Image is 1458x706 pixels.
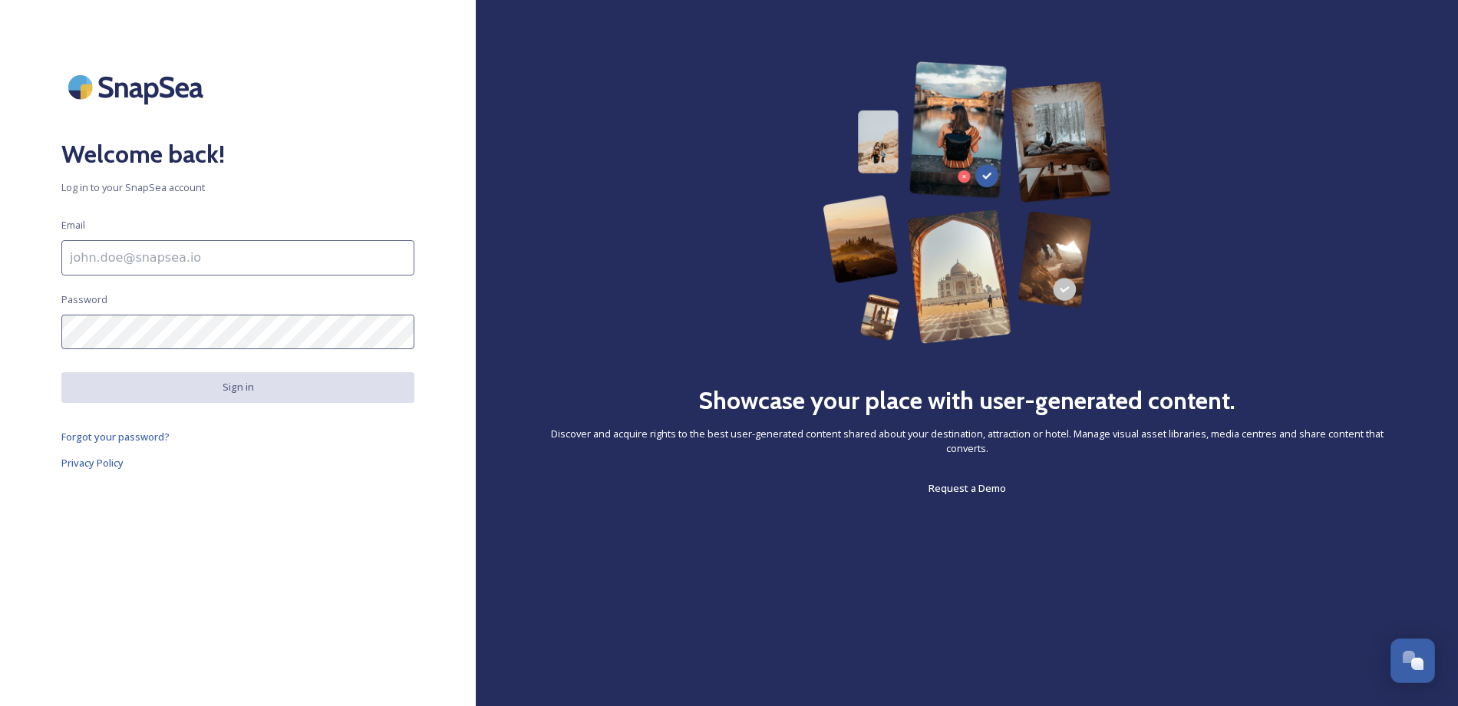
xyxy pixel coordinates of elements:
[61,61,215,113] img: SnapSea Logo
[61,218,85,233] span: Email
[61,427,414,446] a: Forgot your password?
[61,456,124,470] span: Privacy Policy
[61,180,414,195] span: Log in to your SnapSea account
[537,427,1397,456] span: Discover and acquire rights to the best user-generated content shared about your destination, att...
[61,292,107,307] span: Password
[1390,638,1435,683] button: Open Chat
[61,454,414,472] a: Privacy Policy
[61,240,414,275] input: john.doe@snapsea.io
[929,481,1006,495] span: Request a Demo
[61,430,170,444] span: Forgot your password?
[61,136,414,173] h2: Welcome back!
[61,372,414,402] button: Sign in
[823,61,1111,344] img: 63b42ca75bacad526042e722_Group%20154-p-800.png
[698,382,1235,419] h2: Showcase your place with user-generated content.
[929,479,1006,497] a: Request a Demo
